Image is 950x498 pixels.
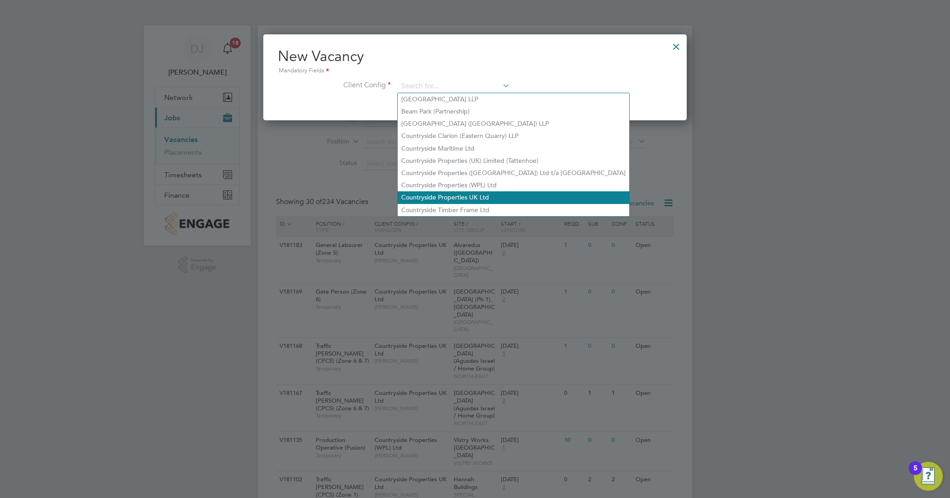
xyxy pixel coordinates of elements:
[398,179,629,191] li: Countryside Properties (WPL) Ltd
[398,155,629,167] li: Countryside Properties (UK) Limited (Tattenhoe)
[278,47,672,76] h2: New Vacancy
[914,462,943,491] button: Open Resource Center, 5 new notifications
[398,204,629,216] li: Countryside Timber Frame Ltd
[913,468,917,480] div: 5
[398,167,629,179] li: Countryside Properties ([GEOGRAPHIC_DATA]) Ltd t/a [GEOGRAPHIC_DATA]
[398,130,629,142] li: Countryside Clarion (Eastern Quarry) LLP
[398,191,629,204] li: Countryside Properties UK Ltd
[398,80,510,93] input: Search for...
[398,93,629,105] li: [GEOGRAPHIC_DATA] LLP
[398,142,629,155] li: Countryside Maritime Ltd
[278,81,391,90] label: Client Config
[398,105,629,118] li: Beam Park (Partnership)
[398,118,629,130] li: [GEOGRAPHIC_DATA] ([GEOGRAPHIC_DATA]) LLP
[278,66,672,76] div: Mandatory Fields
